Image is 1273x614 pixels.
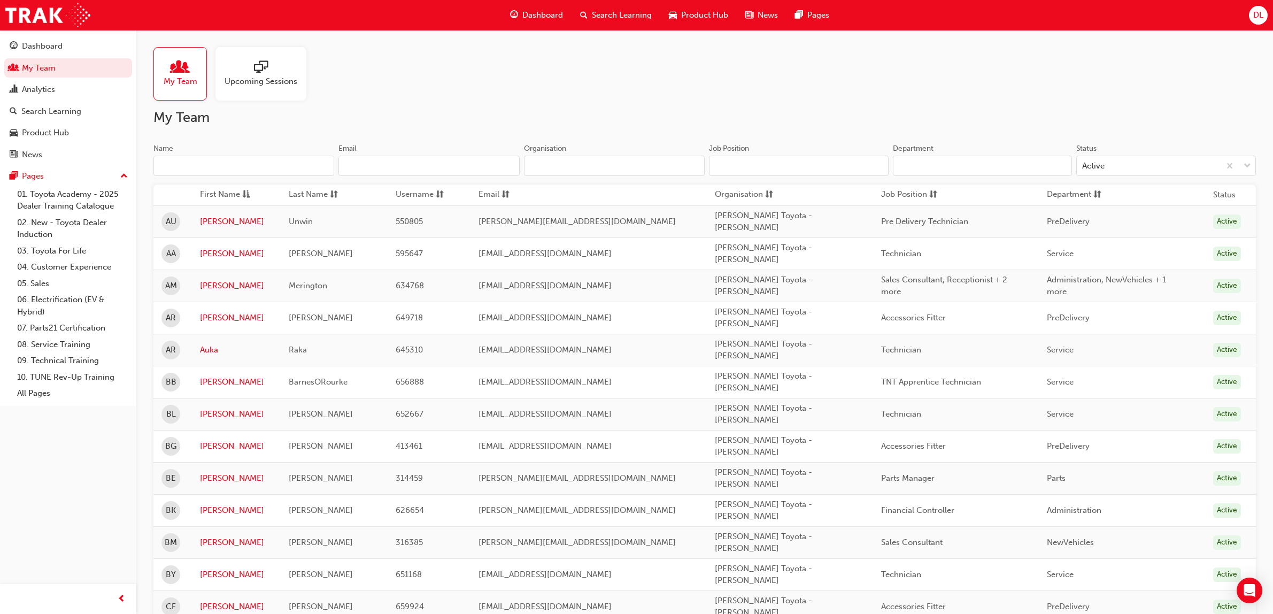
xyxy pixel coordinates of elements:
[396,473,423,483] span: 314459
[881,538,943,547] span: Sales Consultant
[13,291,132,320] a: 06. Electrification (EV & Hybrid)
[4,36,132,56] a: Dashboard
[881,188,927,202] span: Job Position
[10,150,18,160] span: news-icon
[396,188,434,202] span: Username
[1047,313,1090,323] span: PreDelivery
[289,377,348,387] span: BarnesORourke
[396,602,424,611] span: 659924
[396,249,423,258] span: 595647
[881,602,946,611] span: Accessories Fitter
[166,312,176,324] span: AR
[479,570,612,579] span: [EMAIL_ADDRESS][DOMAIN_NAME]
[289,441,353,451] span: [PERSON_NAME]
[166,376,176,388] span: BB
[396,505,424,515] span: 626654
[479,188,499,202] span: Email
[893,156,1073,176] input: Department
[164,75,197,88] span: My Team
[681,9,728,21] span: Product Hub
[254,60,268,75] span: sessionType_ONLINE_URL-icon
[396,188,454,202] button: Usernamesorting-icon
[289,188,328,202] span: Last Name
[200,216,273,228] a: [PERSON_NAME]
[479,538,676,547] span: [PERSON_NAME][EMAIL_ADDRESS][DOMAIN_NAME]
[479,313,612,323] span: [EMAIL_ADDRESS][DOMAIN_NAME]
[289,409,353,419] span: [PERSON_NAME]
[338,156,519,176] input: Email
[165,280,177,292] span: AM
[715,500,812,521] span: [PERSON_NAME] Toyota - [PERSON_NAME]
[715,564,812,586] span: [PERSON_NAME] Toyota - [PERSON_NAME]
[289,505,353,515] span: [PERSON_NAME]
[396,313,423,323] span: 649718
[396,345,423,355] span: 645310
[13,243,132,259] a: 03. Toyota For Life
[758,9,778,21] span: News
[881,345,921,355] span: Technician
[524,156,705,176] input: Organisation
[200,376,273,388] a: [PERSON_NAME]
[1213,503,1241,518] div: Active
[479,345,612,355] span: [EMAIL_ADDRESS][DOMAIN_NAME]
[1213,343,1241,357] div: Active
[289,188,348,202] button: Last Namesorting-icon
[289,602,353,611] span: [PERSON_NAME]
[1213,247,1241,261] div: Active
[10,128,18,138] span: car-icon
[479,441,612,451] span: [EMAIL_ADDRESS][DOMAIN_NAME]
[1047,473,1066,483] span: Parts
[715,243,812,265] span: [PERSON_NAME] Toyota - [PERSON_NAME]
[479,409,612,419] span: [EMAIL_ADDRESS][DOMAIN_NAME]
[4,123,132,143] a: Product Hub
[881,275,1007,297] span: Sales Consultant, Receptionist + 2 more
[4,102,132,121] a: Search Learning
[1213,439,1241,454] div: Active
[479,505,676,515] span: [PERSON_NAME][EMAIL_ADDRESS][DOMAIN_NAME]
[881,313,946,323] span: Accessories Fitter
[1213,535,1241,550] div: Active
[786,4,838,26] a: pages-iconPages
[166,216,176,228] span: AU
[715,188,774,202] button: Organisationsorting-icon
[1213,214,1241,229] div: Active
[4,166,132,186] button: Pages
[22,127,69,139] div: Product Hub
[1253,9,1263,21] span: DL
[1047,409,1074,419] span: Service
[396,570,422,579] span: 651168
[200,440,273,452] a: [PERSON_NAME]
[479,602,612,611] span: [EMAIL_ADDRESS][DOMAIN_NAME]
[10,107,17,117] span: search-icon
[153,143,173,154] div: Name
[200,188,259,202] button: First Nameasc-icon
[153,47,215,101] a: My Team
[1047,505,1101,515] span: Administration
[4,145,132,165] a: News
[1047,538,1094,547] span: NewVehicles
[13,336,132,353] a: 08. Service Training
[580,9,588,22] span: search-icon
[1047,602,1090,611] span: PreDelivery
[5,3,90,27] img: Trak
[715,532,812,554] span: [PERSON_NAME] Toyota - [PERSON_NAME]
[289,281,327,290] span: Merington
[524,143,566,154] div: Organisation
[1249,6,1268,25] button: DL
[4,34,132,166] button: DashboardMy TeamAnalyticsSearch LearningProduct HubNews
[479,377,612,387] span: [EMAIL_ADDRESS][DOMAIN_NAME]
[396,281,424,290] span: 634768
[715,307,812,329] span: [PERSON_NAME] Toyota - [PERSON_NAME]
[173,60,187,75] span: people-icon
[13,186,132,214] a: 01. Toyota Academy - 2025 Dealer Training Catalogue
[289,217,313,226] span: Unwin
[1047,188,1091,202] span: Department
[502,188,510,202] span: sorting-icon
[289,345,307,355] span: Raka
[10,172,18,181] span: pages-icon
[510,9,518,22] span: guage-icon
[153,156,334,176] input: Name
[22,149,42,161] div: News
[709,156,889,176] input: Job Position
